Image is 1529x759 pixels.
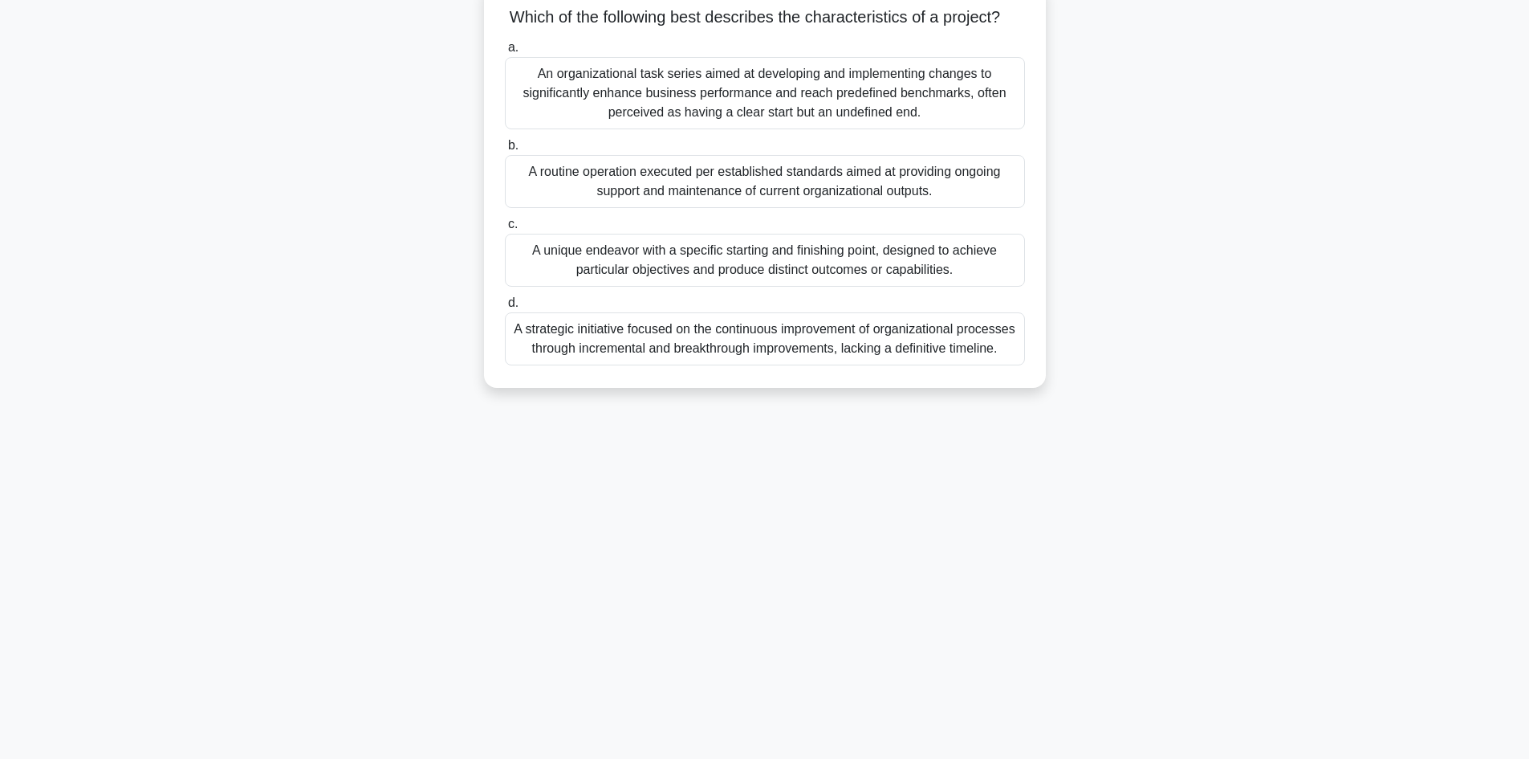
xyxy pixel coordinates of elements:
[508,138,518,152] span: b.
[505,57,1025,129] div: An organizational task series aimed at developing and implementing changes to significantly enhan...
[508,40,518,54] span: a.
[503,7,1027,28] h5: Which of the following best describes the characteristics of a project?
[505,155,1025,208] div: A routine operation executed per established standards aimed at providing ongoing support and mai...
[505,312,1025,365] div: A strategic initiative focused on the continuous improvement of organizational processes through ...
[508,217,518,231] span: c.
[505,234,1025,287] div: A unique endeavor with a specific starting and finishing point, designed to achieve particular ob...
[508,296,518,309] span: d.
